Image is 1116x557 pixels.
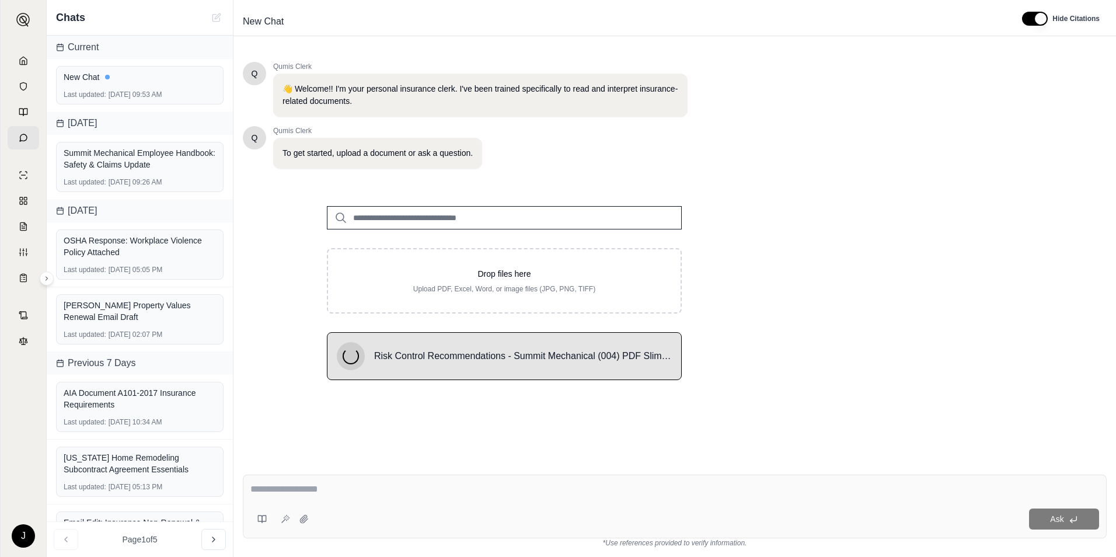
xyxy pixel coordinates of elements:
[1050,514,1063,524] span: Ask
[8,266,39,290] a: Coverage Table
[64,90,106,99] span: Last updated:
[64,300,216,323] div: [PERSON_NAME] Property Values Renewal Email Draft
[64,452,216,475] div: [US_STATE] Home Remodeling Subcontract Agreement Essentials
[273,62,688,71] span: Qumis Clerk
[64,517,216,540] div: Email Edit: Insurance Non-Renewal & Client Compliance
[12,8,35,32] button: Expand sidebar
[64,482,216,492] div: [DATE] 05:13 PM
[64,482,106,492] span: Last updated:
[8,49,39,72] a: Home
[64,71,216,83] div: New Chat
[8,126,39,149] a: Chat
[64,147,216,170] div: Summit Mechanical Employee Handbook: Safety & Claims Update
[8,329,39,353] a: Legal Search Engine
[123,534,158,545] span: Page 1 of 5
[283,147,473,159] p: To get started, upload a document or ask a question.
[8,75,39,98] a: Documents Vault
[64,265,216,274] div: [DATE] 05:05 PM
[64,417,216,427] div: [DATE] 10:34 AM
[16,13,30,27] img: Expand sidebar
[8,241,39,264] a: Custom Report
[8,215,39,238] a: Claim Coverage
[47,351,233,375] div: Previous 7 Days
[47,199,233,222] div: [DATE]
[8,100,39,124] a: Prompt Library
[64,177,216,187] div: [DATE] 09:26 AM
[64,387,216,410] div: AIA Document A101-2017 Insurance Requirements
[210,11,224,25] button: New Chat
[64,90,216,99] div: [DATE] 09:53 AM
[252,68,258,79] span: Hello
[1052,14,1100,23] span: Hide Citations
[347,268,662,280] p: Drop files here
[64,265,106,274] span: Last updated:
[8,304,39,327] a: Contract Analysis
[64,235,216,258] div: OSHA Response: Workplace Violence Policy Attached
[273,126,482,135] span: Qumis Clerk
[1029,509,1099,530] button: Ask
[40,271,54,286] button: Expand sidebar
[238,12,288,31] span: New Chat
[64,177,106,187] span: Last updated:
[243,538,1107,548] div: *Use references provided to verify information.
[64,417,106,427] span: Last updated:
[47,36,233,59] div: Current
[47,112,233,135] div: [DATE]
[374,349,672,363] span: Risk Control Recommendations - Summit Mechanical (004) PDF Slim Version.pdf
[347,284,662,294] p: Upload PDF, Excel, Word, or image files (JPG, PNG, TIFF)
[8,189,39,213] a: Policy Comparisons
[64,330,106,339] span: Last updated:
[8,163,39,187] a: Single Policy
[64,330,216,339] div: [DATE] 02:07 PM
[283,83,678,107] p: 👋 Welcome!! I'm your personal insurance clerk. I've been trained specifically to read and interpr...
[56,9,85,26] span: Chats
[252,132,258,144] span: Hello
[238,12,1008,31] div: Edit Title
[12,524,35,548] div: J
